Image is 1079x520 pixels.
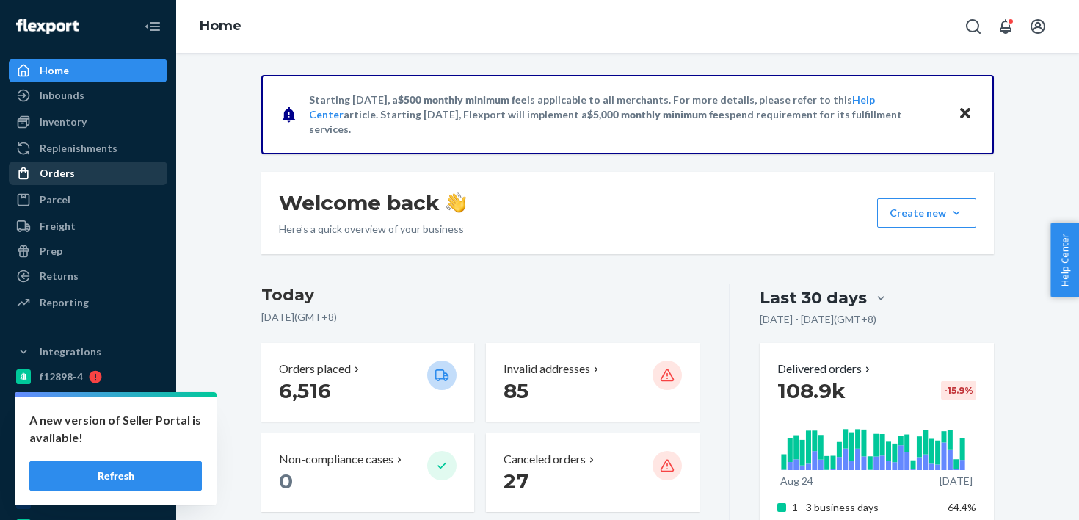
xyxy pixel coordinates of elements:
[486,433,699,512] button: Canceled orders 27
[261,310,700,325] p: [DATE] ( GMT+8 )
[40,295,89,310] div: Reporting
[991,12,1020,41] button: Open notifications
[279,222,466,236] p: Here’s a quick overview of your business
[9,110,167,134] a: Inventory
[309,93,944,137] p: Starting [DATE], a is applicable to all merchants. For more details, please refer to this article...
[9,84,167,107] a: Inbounds
[777,361,873,378] button: Delivered orders
[446,192,466,213] img: hand-wave emoji
[9,490,167,513] a: Deliverr API
[504,361,590,378] p: Invalid addresses
[40,369,83,384] div: f12898-4
[279,189,466,216] h1: Welcome back
[40,244,62,259] div: Prep
[40,141,117,156] div: Replenishments
[587,108,724,120] span: $5,000 monthly minimum fee
[40,192,70,207] div: Parcel
[1050,223,1079,297] button: Help Center
[877,198,976,228] button: Create new
[9,291,167,314] a: Reporting
[9,415,167,438] a: gnzsuz-v5
[948,501,976,513] span: 64.4%
[29,411,202,447] p: A new version of Seller Portal is available!
[760,312,876,327] p: [DATE] - [DATE] ( GMT+8 )
[29,461,202,491] button: Refresh
[760,286,867,309] div: Last 30 days
[504,469,528,494] span: 27
[959,12,988,41] button: Open Search Box
[40,88,84,103] div: Inbounds
[1023,12,1053,41] button: Open account menu
[40,63,69,78] div: Home
[9,365,167,389] a: f12898-4
[504,451,586,468] p: Canceled orders
[261,343,474,422] button: Orders placed 6,516
[777,378,846,403] span: 108.9k
[279,378,331,403] span: 6,516
[9,340,167,364] button: Integrations
[200,18,241,34] a: Home
[486,343,699,422] button: Invalid addresses 85
[9,214,167,238] a: Freight
[40,166,75,181] div: Orders
[9,137,167,160] a: Replenishments
[398,93,527,106] span: $500 monthly minimum fee
[9,188,167,212] a: Parcel
[279,361,351,378] p: Orders placed
[9,465,167,488] a: Amazon
[941,381,976,400] div: -15.9 %
[780,474,813,488] p: Aug 24
[9,264,167,288] a: Returns
[9,59,167,82] a: Home
[188,5,253,48] ol: breadcrumbs
[40,344,101,359] div: Integrations
[40,269,79,284] div: Returns
[9,239,167,263] a: Prep
[792,500,937,515] p: 1 - 3 business days
[16,19,79,34] img: Flexport logo
[138,12,167,41] button: Close Navigation
[9,162,167,185] a: Orders
[261,284,700,307] h3: Today
[9,440,167,463] a: 5176b9-7b
[40,115,87,129] div: Inventory
[261,433,474,512] button: Non-compliance cases 0
[9,390,167,414] a: 6e639d-fc
[504,378,528,403] span: 85
[279,451,393,468] p: Non-compliance cases
[940,474,973,488] p: [DATE]
[40,219,76,234] div: Freight
[279,469,293,494] span: 0
[956,104,975,125] button: Close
